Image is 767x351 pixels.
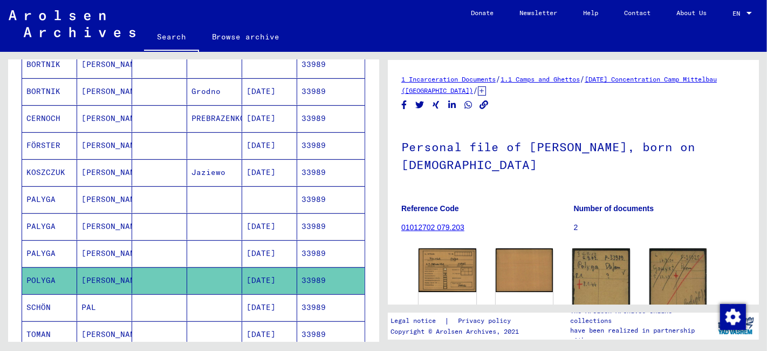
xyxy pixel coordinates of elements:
[501,75,580,83] a: 1.1 Camps and Ghettos
[22,213,77,240] mat-cell: PALYGA
[77,186,132,213] mat-cell: [PERSON_NAME]
[199,24,293,50] a: Browse archive
[242,159,297,186] mat-cell: [DATE]
[414,98,426,112] button: Share on Twitter
[22,321,77,348] mat-cell: TOMAN
[570,326,713,345] p: have been realized in partnership with
[732,10,744,17] span: EN
[9,10,135,37] img: Arolsen_neg.svg
[496,74,501,84] span: /
[22,51,77,78] mat-cell: BORTNIK
[391,315,444,327] a: Legal notice
[297,78,365,105] mat-cell: 33989
[242,267,297,294] mat-cell: [DATE]
[77,132,132,159] mat-cell: [PERSON_NAME]
[580,74,585,84] span: /
[22,159,77,186] mat-cell: KOSZCZUK
[77,159,132,186] mat-cell: [PERSON_NAME]
[297,213,365,240] mat-cell: 33989
[570,306,713,326] p: The Arolsen Archives online collections
[22,78,77,105] mat-cell: BORTNIK
[22,186,77,213] mat-cell: PALYGA
[572,248,630,328] img: 001.jpg
[720,304,746,330] img: Change consent
[391,315,524,327] div: |
[242,105,297,132] mat-cell: [DATE]
[401,223,464,232] a: 01012702 079.203
[22,294,77,321] mat-cell: SCHÖN
[401,204,459,213] b: Reference Code
[716,312,756,339] img: yv_logo.png
[297,186,365,213] mat-cell: 33989
[574,222,746,233] p: 2
[297,267,365,294] mat-cell: 33989
[297,159,365,186] mat-cell: 33989
[22,267,77,294] mat-cell: POLYGA
[187,159,242,186] mat-cell: Jaziewo
[77,294,132,321] mat-cell: PAL
[242,294,297,321] mat-cell: [DATE]
[430,98,442,112] button: Share on Xing
[297,240,365,267] mat-cell: 33989
[187,78,242,105] mat-cell: Grodno
[242,240,297,267] mat-cell: [DATE]
[297,105,365,132] mat-cell: 33989
[419,248,476,292] img: 001.jpg
[242,78,297,105] mat-cell: [DATE]
[297,132,365,159] mat-cell: 33989
[144,24,199,52] a: Search
[22,132,77,159] mat-cell: FÖRSTER
[77,213,132,240] mat-cell: [PERSON_NAME]
[574,204,654,213] b: Number of documents
[399,98,410,112] button: Share on Facebook
[77,105,132,132] mat-cell: [PERSON_NAME]
[496,248,553,292] img: 002.jpg
[391,327,524,336] p: Copyright © Arolsen Archives, 2021
[649,248,707,329] img: 002.jpg
[242,132,297,159] mat-cell: [DATE]
[187,105,242,132] mat-cell: PREBRAZENKO
[77,321,132,348] mat-cell: [PERSON_NAME]
[473,85,478,95] span: /
[463,98,474,112] button: Share on WhatsApp
[77,51,132,78] mat-cell: [PERSON_NAME]
[297,321,365,348] mat-cell: 33989
[297,294,365,321] mat-cell: 33989
[242,213,297,240] mat-cell: [DATE]
[22,240,77,267] mat-cell: PALYGA
[242,321,297,348] mat-cell: [DATE]
[77,267,132,294] mat-cell: [PERSON_NAME]
[22,105,77,132] mat-cell: CERNOCH
[447,98,458,112] button: Share on LinkedIn
[401,75,496,83] a: 1 Incarceration Documents
[478,98,490,112] button: Copy link
[401,122,745,187] h1: Personal file of [PERSON_NAME], born on [DEMOGRAPHIC_DATA]
[77,240,132,267] mat-cell: [PERSON_NAME]
[449,315,524,327] a: Privacy policy
[77,78,132,105] mat-cell: [PERSON_NAME]
[297,51,365,78] mat-cell: 33989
